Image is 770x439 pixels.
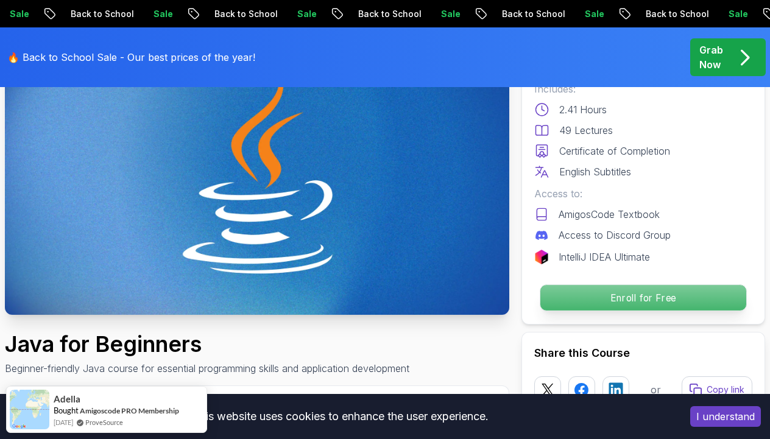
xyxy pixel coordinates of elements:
[559,102,607,117] p: 2.41 Hours
[534,250,549,264] img: jetbrains logo
[59,8,142,20] p: Back to School
[54,394,80,404] span: Adella
[5,361,409,376] p: Beginner-friendly Java course for essential programming skills and application development
[534,345,752,362] h2: Share this Course
[7,50,255,65] p: 🔥 Back to School Sale - Our best prices of the year!
[690,406,761,427] button: Accept cookies
[717,8,756,20] p: Sale
[429,8,468,20] p: Sale
[707,384,744,396] p: Copy link
[5,31,509,315] img: java-for-beginners_thumbnail
[559,207,660,222] p: AmigosCode Textbook
[534,82,752,96] p: Includes:
[5,332,409,356] h1: Java for Beginners
[634,8,717,20] p: Back to School
[559,228,671,242] p: Access to Discord Group
[80,406,179,415] a: Amigoscode PRO Membership
[9,403,672,430] div: This website uses cookies to enhance the user experience.
[559,250,650,264] p: IntelliJ IDEA Ultimate
[682,376,752,403] button: Copy link
[651,382,661,397] p: or
[573,8,612,20] p: Sale
[203,8,286,20] p: Back to School
[54,406,79,415] span: Bought
[559,164,631,179] p: English Subtitles
[85,417,123,427] a: ProveSource
[534,186,752,201] p: Access to:
[699,43,723,72] p: Grab Now
[286,8,325,20] p: Sale
[540,284,747,311] button: Enroll for Free
[490,8,573,20] p: Back to School
[559,123,613,138] p: 49 Lectures
[10,390,49,429] img: provesource social proof notification image
[142,8,181,20] p: Sale
[347,8,429,20] p: Back to School
[559,144,670,158] p: Certificate of Completion
[540,285,746,311] p: Enroll for Free
[54,417,73,427] span: [DATE]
